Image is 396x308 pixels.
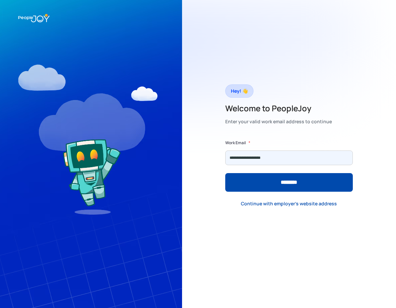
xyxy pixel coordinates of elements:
h2: Welcome to PeopleJoy [225,103,332,114]
div: Enter your valid work email address to continue [225,117,332,126]
div: Hey! 👋 [231,86,248,96]
a: Continue with employer's website address [236,197,342,210]
label: Work Email [225,140,246,146]
div: Continue with employer's website address [241,200,337,207]
form: Form [225,140,353,192]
